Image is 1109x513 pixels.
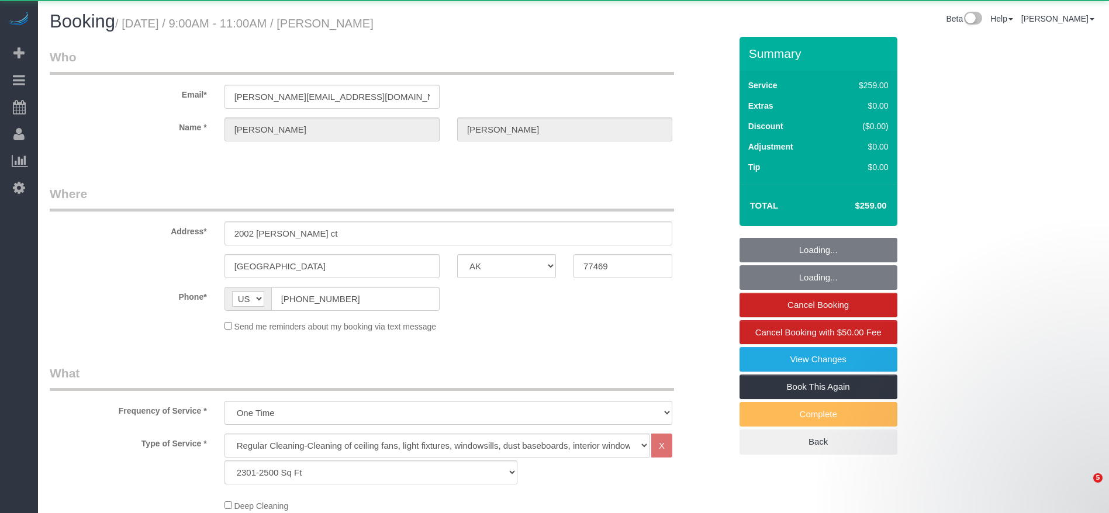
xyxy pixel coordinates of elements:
label: Service [748,79,778,91]
strong: Total [750,200,779,210]
span: Booking [50,11,115,32]
a: View Changes [740,347,897,372]
label: Name * [41,117,216,133]
a: Book This Again [740,375,897,399]
small: / [DATE] / 9:00AM - 11:00AM / [PERSON_NAME] [115,17,374,30]
h4: $259.00 [820,201,886,211]
a: Cancel Booking [740,293,897,317]
a: Cancel Booking with $50.00 Fee [740,320,897,345]
legend: Where [50,185,674,212]
div: $0.00 [834,141,889,152]
label: Address* [41,221,216,237]
label: Adjustment [748,141,793,152]
label: Frequency of Service * [41,401,216,417]
label: Extras [748,100,773,112]
a: Back [740,429,897,454]
iframe: Intercom live chat [1069,473,1097,501]
span: 5 [1093,473,1103,483]
input: Zip Code* [573,254,672,278]
a: Beta [946,14,982,23]
div: $0.00 [834,161,889,173]
div: ($0.00) [834,120,889,132]
label: Tip [748,161,761,173]
label: Phone* [41,287,216,303]
legend: What [50,365,674,391]
label: Email* [41,85,216,100]
div: $0.00 [834,100,889,112]
input: City* [224,254,440,278]
input: Phone* [271,287,440,311]
label: Discount [748,120,783,132]
img: New interface [963,12,982,27]
input: Last Name* [457,117,672,141]
img: Automaid Logo [7,12,30,28]
h3: Summary [749,47,892,60]
span: Cancel Booking with $50.00 Fee [755,327,882,337]
a: [PERSON_NAME] [1021,14,1094,23]
input: Email* [224,85,440,109]
label: Type of Service * [41,434,216,449]
legend: Who [50,48,674,75]
input: First Name* [224,117,440,141]
span: Send me reminders about my booking via text message [234,322,437,331]
div: $259.00 [834,79,889,91]
a: Help [990,14,1013,23]
span: Deep Cleaning [234,501,289,511]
